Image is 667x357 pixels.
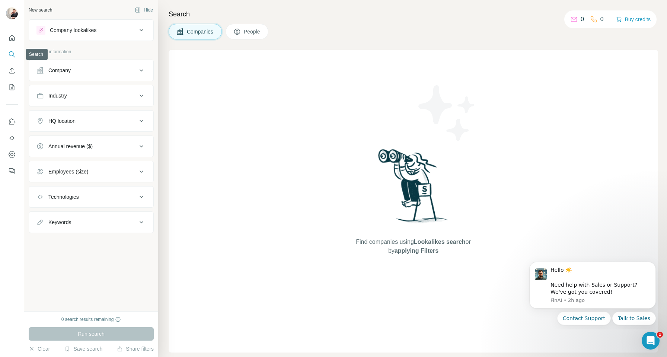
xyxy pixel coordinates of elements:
button: Use Surfe on LinkedIn [6,115,18,128]
button: Share filters [117,345,154,353]
span: Companies [187,28,214,35]
img: Surfe Illustration - Stars [414,80,481,147]
span: 1 [657,332,663,338]
button: Annual revenue ($) [29,137,153,155]
span: People [244,28,261,35]
button: Quick start [6,31,18,45]
img: Avatar [6,7,18,19]
button: Company lookalikes [29,21,153,39]
button: Search [6,48,18,61]
div: New search [29,7,52,13]
p: 0 [581,15,584,24]
button: Dashboard [6,148,18,161]
button: Save search [64,345,102,353]
button: Use Surfe API [6,131,18,145]
button: Technologies [29,188,153,206]
img: Surfe Illustration - Woman searching with binoculars [375,147,452,230]
button: Employees (size) [29,163,153,181]
iframe: Intercom live chat [642,332,660,350]
div: Keywords [48,219,71,226]
button: Keywords [29,213,153,231]
div: Technologies [48,193,79,201]
p: Company information [29,48,154,55]
button: Hide [130,4,158,16]
div: Employees (size) [48,168,88,175]
button: Company [29,61,153,79]
button: Buy credits [616,14,651,25]
span: Lookalikes search [414,239,466,245]
div: Industry [48,92,67,99]
button: Clear [29,345,50,353]
button: Industry [29,87,153,105]
p: 0 [600,15,604,24]
h4: Search [169,9,658,19]
div: Company lookalikes [50,26,96,34]
button: Feedback [6,164,18,178]
div: Company [48,67,71,74]
button: My lists [6,80,18,94]
div: HQ location [48,117,76,125]
iframe: Intercom notifications message [518,255,667,329]
button: HQ location [29,112,153,130]
span: applying Filters [395,248,438,254]
div: 0 search results remaining [61,316,121,323]
span: Find companies using or by [354,238,473,255]
div: Annual revenue ($) [48,143,93,150]
button: Enrich CSV [6,64,18,77]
